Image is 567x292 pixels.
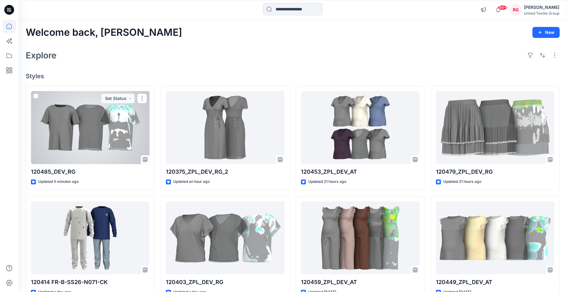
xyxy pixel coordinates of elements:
p: 120375_ZPL_DEV_RG_2 [166,168,284,176]
h2: Explore [26,50,57,60]
a: 120449_ZPL_DEV_AT [436,201,554,275]
a: 120403_ZPL_DEV_RG [166,201,284,275]
button: New [532,27,560,38]
p: 120459_ZPL_DEV_AT [301,278,419,286]
p: 120414 FR-B-SS26-N071-CK [31,278,149,286]
a: 120479_ZPL_DEV_RG [436,91,554,164]
a: 120453_ZPL_DEV_AT [301,91,419,164]
a: 120459_ZPL_DEV_AT [301,201,419,275]
p: Updated 21 hours ago [308,179,346,185]
h2: Welcome back, [PERSON_NAME] [26,27,182,38]
p: Updated 21 hours ago [443,179,481,185]
p: 120449_ZPL_DEV_AT [436,278,554,286]
div: RG [510,4,521,15]
h4: Styles [26,72,560,80]
div: United Textile Group [524,11,559,16]
div: [PERSON_NAME] [524,4,559,11]
a: 120414 FR-B-SS26-N071-CK [31,201,149,275]
a: 120375_ZPL_DEV_RG_2 [166,91,284,164]
span: 99+ [498,5,507,10]
p: Updated 5 minutes ago [38,179,79,185]
p: 120479_ZPL_DEV_RG [436,168,554,176]
a: 120485_DEV_RG [31,91,149,164]
p: 120485_DEV_RG [31,168,149,176]
p: 120403_ZPL_DEV_RG [166,278,284,286]
p: 120453_ZPL_DEV_AT [301,168,419,176]
p: Updated an hour ago [173,179,210,185]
